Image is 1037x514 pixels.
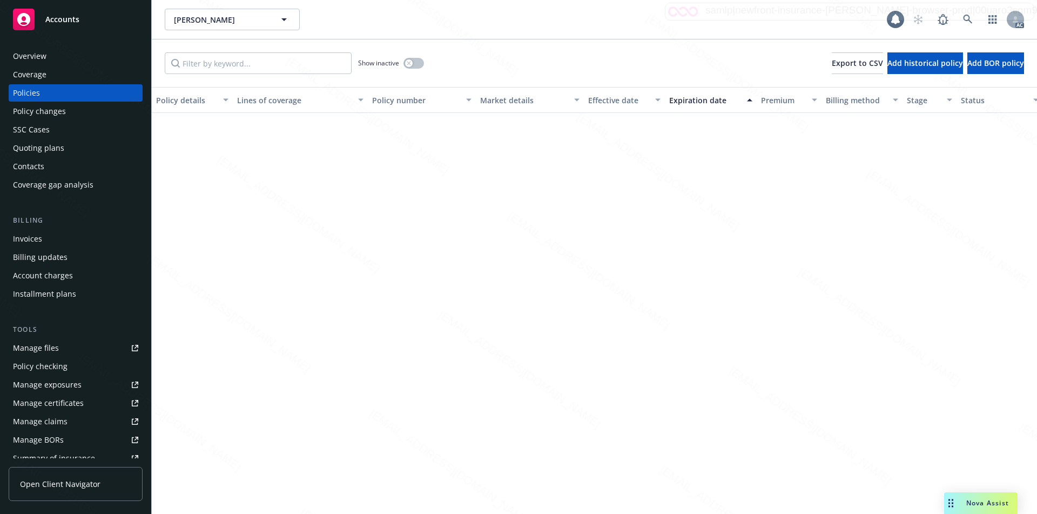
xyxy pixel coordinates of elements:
a: Manage claims [9,413,143,430]
div: Policy checking [13,358,68,375]
span: Nova Assist [966,498,1009,508]
span: [PERSON_NAME] [174,14,267,25]
div: Effective date [588,95,649,106]
a: Policy checking [9,358,143,375]
a: Switch app [982,9,1004,30]
div: Policies [13,84,40,102]
a: Manage exposures [9,376,143,393]
div: Expiration date [669,95,740,106]
a: Coverage gap analysis [9,176,143,193]
a: Report a Bug [932,9,954,30]
a: Installment plans [9,285,143,303]
div: Policy changes [13,103,66,120]
a: Summary of insurance [9,450,143,467]
div: Policy number [372,95,460,106]
span: Accounts [45,15,79,24]
div: Account charges [13,267,73,284]
div: Drag to move [944,492,958,514]
div: Policy details [156,95,217,106]
a: Manage BORs [9,431,143,449]
div: Coverage [13,66,46,83]
div: Premium [761,95,805,106]
a: Billing updates [9,249,143,266]
div: Summary of insurance [13,450,95,467]
button: [PERSON_NAME] [165,9,300,30]
button: Expiration date [665,87,757,113]
button: Nova Assist [944,492,1018,514]
a: Contacts [9,158,143,175]
input: Filter by keyword... [165,52,352,74]
div: Manage exposures [13,376,82,393]
div: Billing [9,215,143,226]
a: Manage certificates [9,395,143,412]
button: Stage [903,87,957,113]
div: Invoices [13,230,42,248]
div: Lines of coverage [237,95,352,106]
div: Overview [13,48,46,65]
button: Export to CSV [832,52,883,74]
a: Start snowing [907,9,929,30]
div: Coverage gap analysis [13,176,93,193]
div: Manage certificates [13,395,84,412]
a: Overview [9,48,143,65]
div: Stage [907,95,940,106]
a: Search [957,9,979,30]
div: Manage BORs [13,431,64,449]
div: Billing updates [13,249,68,266]
a: Policy changes [9,103,143,120]
div: SSC Cases [13,121,50,138]
div: Tools [9,324,143,335]
button: Policy number [368,87,476,113]
span: Add historical policy [887,58,963,68]
span: Open Client Navigator [20,478,100,490]
button: Premium [757,87,821,113]
div: Installment plans [13,285,76,303]
span: Export to CSV [832,58,883,68]
div: Market details [480,95,568,106]
button: Add BOR policy [967,52,1024,74]
div: Manage files [13,339,59,357]
button: Add historical policy [887,52,963,74]
a: Account charges [9,267,143,284]
button: Market details [476,87,584,113]
div: Billing method [826,95,886,106]
span: Show inactive [358,58,399,68]
a: Coverage [9,66,143,83]
button: Policy details [152,87,233,113]
div: Contacts [13,158,44,175]
button: Lines of coverage [233,87,368,113]
a: Quoting plans [9,139,143,157]
button: Billing method [821,87,903,113]
div: Quoting plans [13,139,64,157]
a: Manage files [9,339,143,357]
button: Effective date [584,87,665,113]
a: SSC Cases [9,121,143,138]
a: Policies [9,84,143,102]
div: Manage claims [13,413,68,430]
a: Accounts [9,4,143,35]
span: Add BOR policy [967,58,1024,68]
a: Invoices [9,230,143,248]
div: Status [961,95,1027,106]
